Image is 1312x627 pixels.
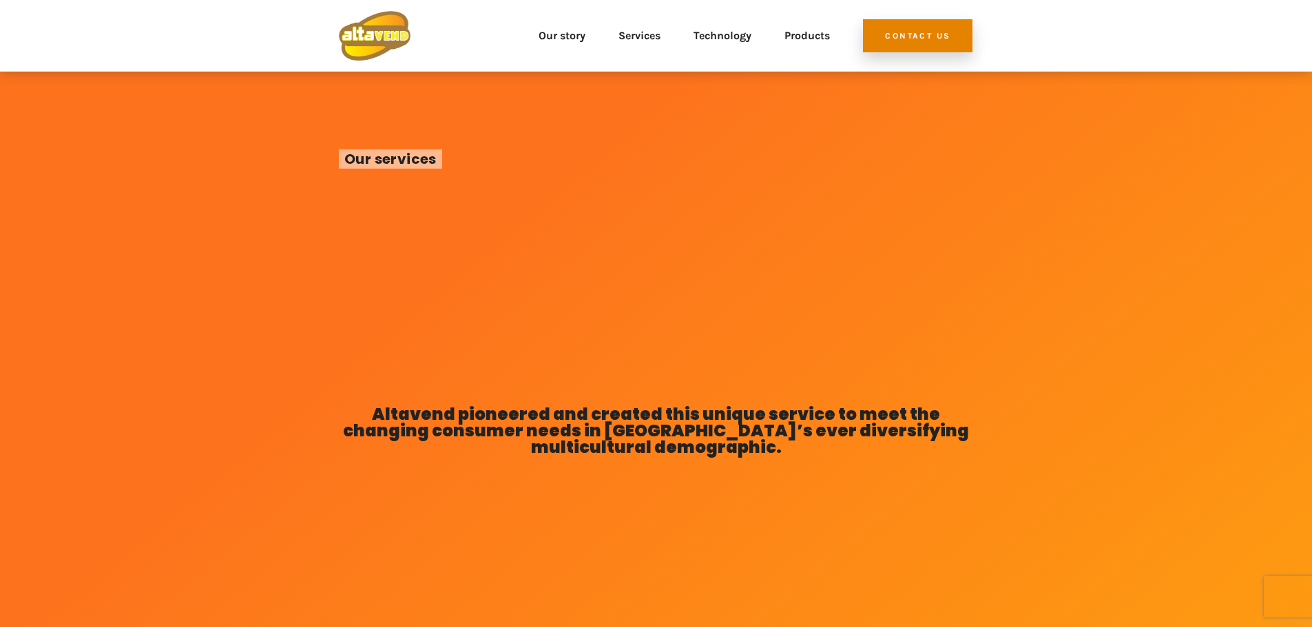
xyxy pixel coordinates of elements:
[618,11,660,61] a: Services
[694,11,751,61] a: Technology
[863,19,972,52] a: Contact Us
[784,11,830,61] a: Products
[539,11,585,61] a: Our story
[427,11,830,61] nav: Top Menu
[339,149,442,169] span: Our services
